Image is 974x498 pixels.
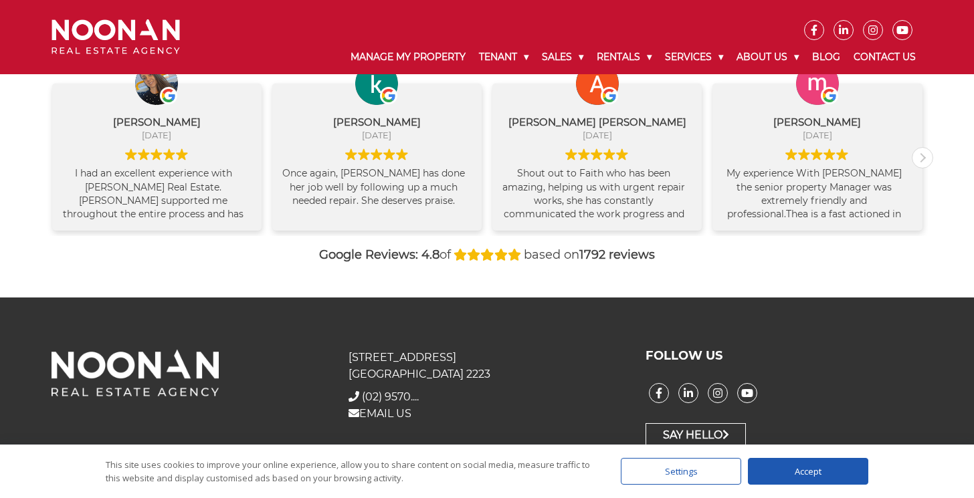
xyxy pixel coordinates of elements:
a: Manage My Property [344,40,472,74]
div: [DATE] [62,129,252,141]
div: Once again, [PERSON_NAME] has done her job well by following up a much needed repair. She deserve... [282,166,472,221]
a: Rentals [590,40,658,74]
img: kevin foo profile picture [355,62,398,105]
img: Google [603,148,615,160]
div: [DATE] [502,129,692,141]
img: Google [396,148,408,160]
div: This site uses cookies to improve your online experience, allow you to share content on social me... [106,458,594,485]
img: Google [578,148,590,160]
a: Click to reveal phone number [362,390,419,403]
img: Kelly Parreira profile picture [135,62,178,105]
img: Google [565,148,577,160]
img: Google [798,148,810,160]
img: Google [371,148,383,160]
img: Google [811,148,823,160]
strong: Google Reviews: [319,247,418,262]
div: My experience With [PERSON_NAME] the senior property Manager was extremely friendly and professio... [722,166,912,221]
img: Google [601,87,618,104]
img: Google [785,148,797,160]
div: [PERSON_NAME] [PERSON_NAME] [502,115,692,129]
img: Google [163,148,175,160]
div: [DATE] [282,129,472,141]
img: Google [383,148,395,160]
p: [STREET_ADDRESS] [GEOGRAPHIC_DATA] 2223 [349,349,625,382]
img: Google [821,87,838,104]
strong: 1792 reviews [579,247,655,262]
div: Next review [912,148,933,168]
div: [PERSON_NAME] [62,115,252,129]
img: Google [836,148,848,160]
img: Google [823,148,836,160]
strong: 4.8 [421,247,440,262]
img: Ashim Budhathoki chhetri profile picture [576,62,619,105]
a: Tenant [472,40,535,74]
a: Say Hello [646,423,746,447]
div: I had an excellent experience with [PERSON_NAME] Real Estate. [PERSON_NAME] supported me througho... [62,166,252,221]
div: [PERSON_NAME] [282,115,472,129]
img: Google [358,148,370,160]
img: Google [345,148,357,160]
img: Google [591,148,603,160]
a: Services [658,40,730,74]
h3: FOLLOW US [646,349,922,364]
img: Google [125,148,137,160]
img: Google [138,148,150,160]
span: of [421,247,451,262]
img: Google [160,87,177,104]
a: EMAIL US [349,407,411,420]
div: Settings [621,458,741,485]
span: (02) 9570.... [362,390,419,403]
a: Sales [535,40,590,74]
span: based on [524,247,655,262]
div: [PERSON_NAME] [722,115,912,129]
a: Blog [805,40,847,74]
img: marlyn whitworth profile picture [796,62,839,105]
div: [DATE] [722,129,912,141]
img: Google [176,148,188,160]
a: Contact Us [847,40,922,74]
div: Shout out to Faith who has been amazing, helping us with urgent repair works, she has constantly ... [502,166,692,221]
div: Accept [748,458,868,485]
img: Google [380,87,397,104]
img: Google [151,148,163,160]
img: Google [616,148,628,160]
img: Noonan Real Estate Agency [52,19,180,55]
a: About Us [730,40,805,74]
